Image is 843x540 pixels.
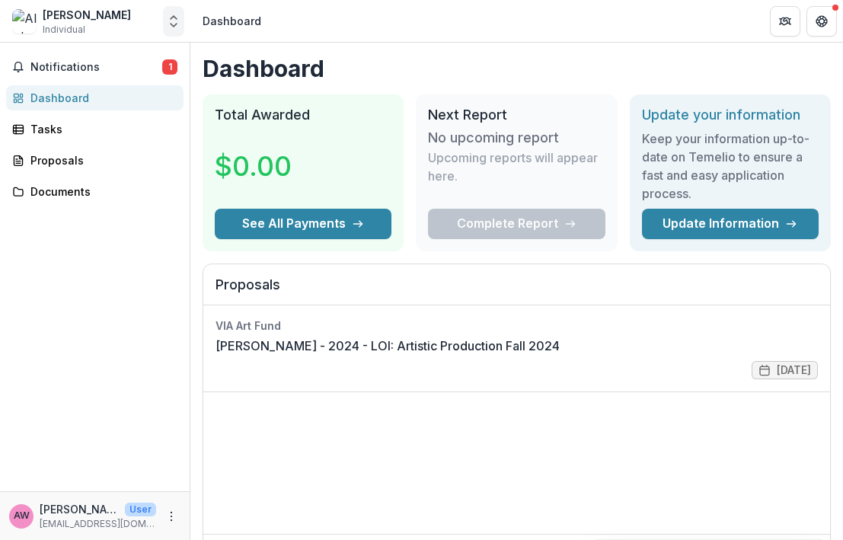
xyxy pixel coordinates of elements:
nav: breadcrumb [196,10,267,32]
div: Proposals [30,152,171,168]
h3: No upcoming report [428,129,559,146]
p: User [125,503,156,516]
a: Dashboard [6,85,184,110]
h2: Update your information [642,107,819,123]
p: [PERSON_NAME] [40,501,119,517]
h3: $0.00 [215,145,329,187]
div: Tasks [30,121,171,137]
button: Partners [770,6,800,37]
span: 1 [162,59,177,75]
div: Dashboard [203,13,261,29]
h2: Total Awarded [215,107,391,123]
p: Upcoming reports will appear here. [428,149,605,185]
button: Get Help [806,6,837,37]
img: Alisha Wormsley [12,9,37,34]
h2: Proposals [216,276,818,305]
div: Dashboard [30,90,171,106]
button: Open entity switcher [163,6,184,37]
a: Tasks [6,117,184,142]
p: [EMAIL_ADDRESS][DOMAIN_NAME] [40,517,156,531]
button: More [162,507,180,526]
h2: Next Report [428,107,605,123]
span: Individual [43,23,85,37]
a: Update Information [642,209,819,239]
span: Notifications [30,61,162,74]
h1: Dashboard [203,55,831,82]
button: Notifications1 [6,55,184,79]
div: Documents [30,184,171,200]
h3: Keep your information up-to-date on Temelio to ensure a fast and easy application process. [642,129,819,203]
div: [PERSON_NAME] [43,7,131,23]
div: alisha wormsley [14,511,30,521]
a: Documents [6,179,184,204]
a: [PERSON_NAME] - 2024 - LOI: Artistic Production Fall 2024 [216,337,560,355]
button: See All Payments [215,209,391,239]
a: Proposals [6,148,184,173]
